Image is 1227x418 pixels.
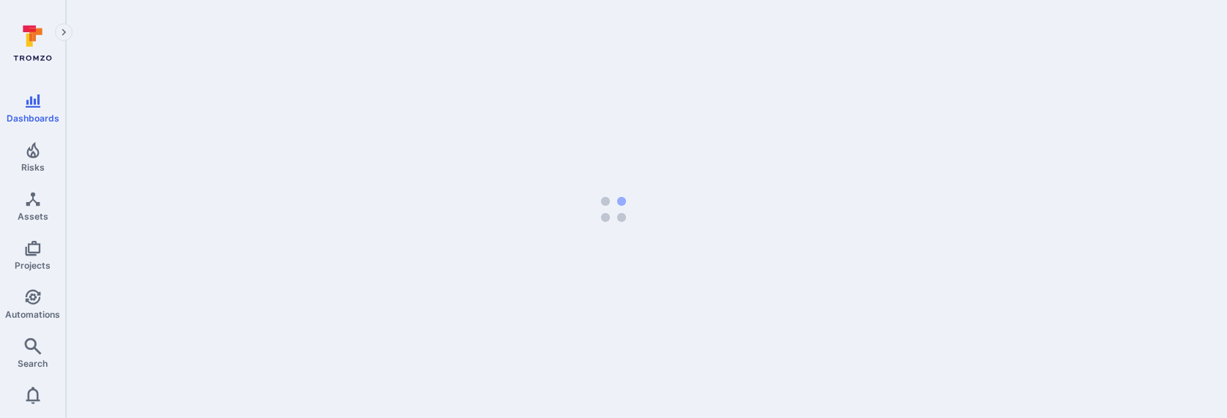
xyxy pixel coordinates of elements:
span: Risks [21,162,45,173]
span: Automations [5,309,60,320]
span: Dashboards [7,113,59,124]
span: Assets [18,211,48,222]
i: Expand navigation menu [59,26,69,39]
span: Search [18,358,48,369]
span: Projects [15,260,51,271]
button: Expand navigation menu [55,23,73,41]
